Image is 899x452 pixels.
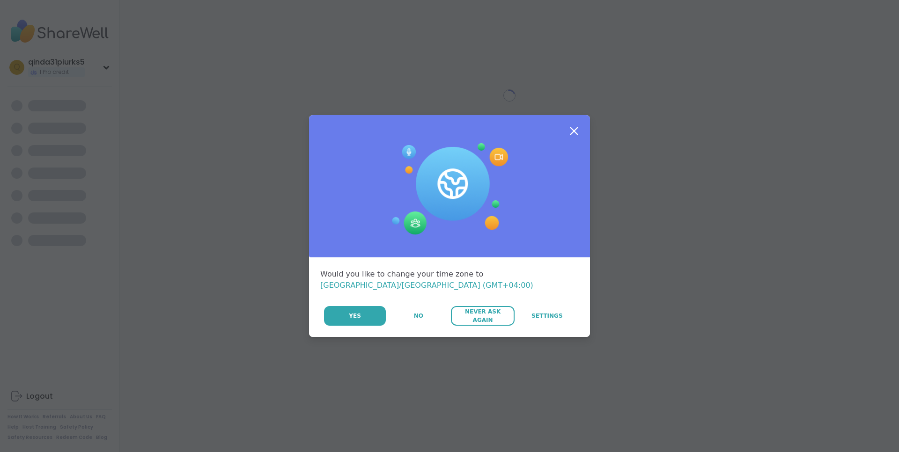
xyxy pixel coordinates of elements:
[320,269,579,291] div: Would you like to change your time zone to
[456,307,509,324] span: Never Ask Again
[516,306,579,326] a: Settings
[414,312,423,320] span: No
[451,306,514,326] button: Never Ask Again
[349,312,361,320] span: Yes
[324,306,386,326] button: Yes
[391,143,508,235] img: Session Experience
[387,306,450,326] button: No
[531,312,563,320] span: Settings
[320,281,533,290] span: [GEOGRAPHIC_DATA]/[GEOGRAPHIC_DATA] (GMT+04:00)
